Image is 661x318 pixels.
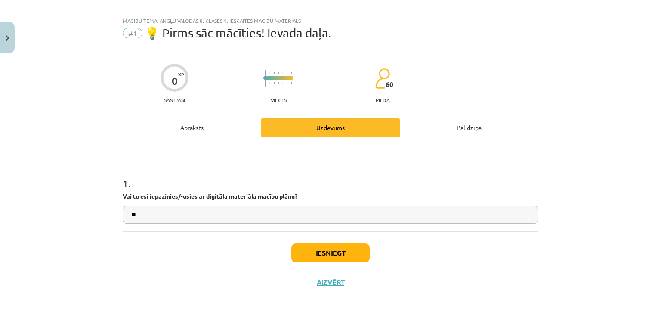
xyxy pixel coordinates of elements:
[287,82,287,84] img: icon-short-line-57e1e144782c952c97e751825c79c345078a6d821885a25fce030b3d8c18986b.svg
[291,72,292,74] img: icon-short-line-57e1e144782c952c97e751825c79c345078a6d821885a25fce030b3d8c18986b.svg
[265,70,266,87] img: icon-long-line-d9ea69661e0d244f92f715978eff75569469978d946b2353a9bb055b3ed8787d.svg
[145,26,331,40] span: 💡 Pirms sāc mācīties! Ievada daļa.
[386,81,393,88] span: 60
[375,68,390,89] img: students-c634bb4e5e11cddfef0936a35e636f08e4e9abd3cc4e673bd6f9a4125e45ecb1.svg
[376,97,389,103] p: pilda
[314,278,347,287] button: Aizvērt
[274,82,275,84] img: icon-short-line-57e1e144782c952c97e751825c79c345078a6d821885a25fce030b3d8c18986b.svg
[271,97,287,103] p: Viegls
[123,18,538,24] div: Mācību tēma: Angļu valodas 8. klases 1. ieskaites mācību materiāls
[172,75,178,87] div: 0
[123,28,142,38] span: #1
[278,82,279,84] img: icon-short-line-57e1e144782c952c97e751825c79c345078a6d821885a25fce030b3d8c18986b.svg
[282,82,283,84] img: icon-short-line-57e1e144782c952c97e751825c79c345078a6d821885a25fce030b3d8c18986b.svg
[282,72,283,74] img: icon-short-line-57e1e144782c952c97e751825c79c345078a6d821885a25fce030b3d8c18986b.svg
[123,118,261,137] div: Apraksts
[261,118,400,137] div: Uzdevums
[178,72,184,77] span: XP
[291,82,292,84] img: icon-short-line-57e1e144782c952c97e751825c79c345078a6d821885a25fce030b3d8c18986b.svg
[123,162,538,189] h1: 1 .
[6,35,9,41] img: icon-close-lesson-0947bae3869378f0d4975bcd49f059093ad1ed9edebbc8119c70593378902aed.svg
[400,118,538,137] div: Palīdzība
[161,97,188,103] p: Saņemsi
[278,72,279,74] img: icon-short-line-57e1e144782c952c97e751825c79c345078a6d821885a25fce030b3d8c18986b.svg
[123,192,297,200] strong: Vai tu esi iepazinies/-usies ar digitāla materiāla macību plānu?
[274,72,275,74] img: icon-short-line-57e1e144782c952c97e751825c79c345078a6d821885a25fce030b3d8c18986b.svg
[291,243,370,262] button: Iesniegt
[287,72,287,74] img: icon-short-line-57e1e144782c952c97e751825c79c345078a6d821885a25fce030b3d8c18986b.svg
